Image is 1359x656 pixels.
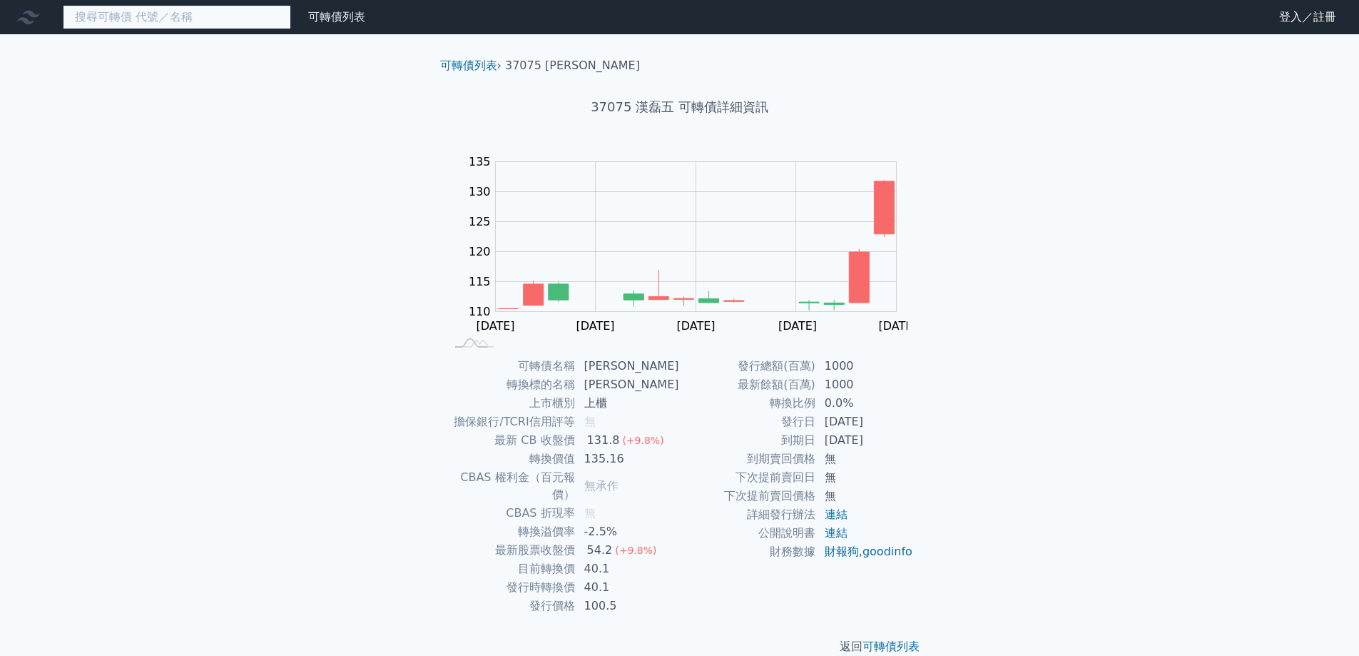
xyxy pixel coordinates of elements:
td: 發行價格 [446,597,576,615]
td: 財務數據 [680,543,816,561]
td: 發行日 [680,413,816,431]
td: 1000 [816,375,914,394]
span: (+9.8%) [615,545,656,556]
td: 上櫃 [576,394,680,413]
tspan: 130 [469,185,491,198]
a: goodinfo [862,545,912,558]
td: 40.1 [576,560,680,578]
td: [DATE] [816,431,914,450]
td: 無 [816,450,914,468]
td: 轉換比例 [680,394,816,413]
tspan: [DATE] [778,319,817,333]
td: [PERSON_NAME] [576,357,680,375]
td: 轉換標的名稱 [446,375,576,394]
tspan: 125 [469,215,491,228]
td: 下次提前賣回價格 [680,487,816,505]
td: 最新 CB 收盤價 [446,431,576,450]
td: 下次提前賣回日 [680,468,816,487]
h1: 37075 漢磊五 可轉債詳細資訊 [429,97,931,117]
td: -2.5% [576,523,680,541]
a: 登入／註冊 [1268,6,1348,29]
td: 發行時轉換價 [446,578,576,597]
a: 可轉債列表 [862,640,920,653]
input: 搜尋可轉債 代號／名稱 [63,5,291,29]
span: 無 [584,415,596,428]
tspan: 135 [469,155,491,168]
td: 發行總額(百萬) [680,357,816,375]
td: [PERSON_NAME] [576,375,680,394]
tspan: 110 [469,305,491,318]
li: 37075 [PERSON_NAME] [505,57,640,74]
td: 轉換價值 [446,450,576,468]
span: 無承作 [584,479,619,493]
tspan: 115 [469,275,491,288]
td: 詳細發行辦法 [680,505,816,524]
td: CBAS 權利金（百元報價） [446,468,576,504]
tspan: 120 [469,245,491,258]
a: 財報狗 [825,545,859,558]
td: 上市櫃別 [446,394,576,413]
td: 到期賣回價格 [680,450,816,468]
td: 100.5 [576,597,680,615]
td: 1000 [816,357,914,375]
td: 擔保銀行/TCRI信用評等 [446,413,576,431]
td: 轉換溢價率 [446,523,576,541]
td: 最新餘額(百萬) [680,375,816,394]
td: [DATE] [816,413,914,431]
td: , [816,543,914,561]
li: › [440,57,502,74]
div: 131.8 [584,432,623,449]
p: 返回 [429,638,931,655]
td: CBAS 折現率 [446,504,576,523]
td: 到期日 [680,431,816,450]
span: (+9.8%) [622,435,663,446]
td: 公開說明書 [680,524,816,543]
a: 連結 [825,508,848,521]
td: 最新股票收盤價 [446,541,576,560]
a: 連結 [825,526,848,540]
tspan: [DATE] [576,319,615,333]
td: 無 [816,468,914,487]
td: 0.0% [816,394,914,413]
a: 可轉債列表 [440,59,497,72]
g: Chart [462,155,918,333]
td: 無 [816,487,914,505]
td: 可轉債名稱 [446,357,576,375]
div: 54.2 [584,542,616,559]
tspan: [DATE] [677,319,716,333]
td: 目前轉換價 [446,560,576,578]
td: 135.16 [576,450,680,468]
tspan: [DATE] [477,319,515,333]
tspan: [DATE] [879,319,917,333]
span: 無 [584,506,596,520]
td: 40.1 [576,578,680,597]
a: 可轉債列表 [308,10,365,24]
